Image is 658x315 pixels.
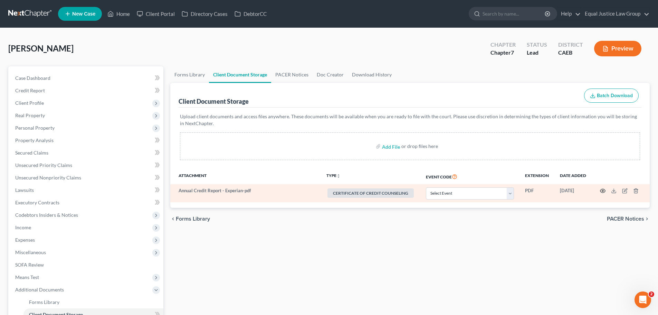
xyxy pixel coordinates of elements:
[176,216,210,222] span: Forms Library
[10,147,163,159] a: Secured Claims
[271,66,313,83] a: PACER Notices
[29,299,59,305] span: Forms Library
[15,100,44,106] span: Client Profile
[558,41,583,49] div: District
[15,125,55,131] span: Personal Property
[10,134,163,147] a: Property Analysis
[326,187,415,199] a: CERTIFICATE OF CREDIT COUNSELING
[170,216,210,222] button: chevron_left Forms Library
[10,196,163,209] a: Executory Contracts
[170,66,209,83] a: Forms Library
[15,224,31,230] span: Income
[10,259,163,271] a: SOFA Review
[15,175,81,180] span: Unsecured Nonpriority Claims
[10,72,163,84] a: Case Dashboard
[511,49,514,56] span: 7
[597,93,633,99] span: Batch Download
[15,249,46,255] span: Miscellaneous
[327,188,414,198] span: CERTIFICATE OF CREDIT COUNSELING
[527,49,547,57] div: Lead
[557,8,581,20] a: Help
[483,7,546,20] input: Search by name...
[644,216,650,222] i: chevron_right
[180,113,640,127] p: Upload client documents and access files anywhere. These documents will be available when you are...
[336,174,341,178] i: unfold_more
[72,11,95,17] span: New Case
[581,8,649,20] a: Equal Justice Law Group
[231,8,270,20] a: DebtorCC
[348,66,396,83] a: Download History
[10,84,163,97] a: Credit Report
[170,168,321,184] th: Attachment
[104,8,133,20] a: Home
[170,184,321,202] td: Annual Credit Report - Experian-pdf
[15,150,48,156] span: Secured Claims
[554,168,592,184] th: Date added
[178,8,231,20] a: Directory Cases
[15,112,45,118] span: Real Property
[15,187,34,193] span: Lawsuits
[594,41,641,56] button: Preview
[15,75,50,81] span: Case Dashboard
[10,159,163,172] a: Unsecured Priority Claims
[15,162,72,168] span: Unsecured Priority Claims
[649,291,654,297] span: 2
[420,168,519,184] th: Event Code
[527,41,547,49] div: Status
[15,287,64,293] span: Additional Documents
[15,212,78,218] span: Codebtors Insiders & Notices
[584,89,639,103] button: Batch Download
[490,41,516,49] div: Chapter
[607,216,650,222] button: PACER Notices chevron_right
[519,168,554,184] th: Extension
[401,143,438,150] div: or drop files here
[133,8,178,20] a: Client Portal
[558,49,583,57] div: CAEB
[15,237,35,243] span: Expenses
[209,66,271,83] a: Client Document Storage
[23,296,163,308] a: Forms Library
[10,184,163,196] a: Lawsuits
[15,87,45,93] span: Credit Report
[15,200,59,205] span: Executory Contracts
[179,97,249,105] div: Client Document Storage
[15,262,44,268] span: SOFA Review
[326,174,341,178] button: TYPEunfold_more
[635,291,651,308] iframe: Intercom live chat
[490,49,516,57] div: Chapter
[15,274,39,280] span: Means Test
[519,184,554,202] td: PDF
[607,216,644,222] span: PACER Notices
[8,43,74,53] span: [PERSON_NAME]
[554,184,592,202] td: [DATE]
[170,216,176,222] i: chevron_left
[10,172,163,184] a: Unsecured Nonpriority Claims
[313,66,348,83] a: Doc Creator
[15,137,54,143] span: Property Analysis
